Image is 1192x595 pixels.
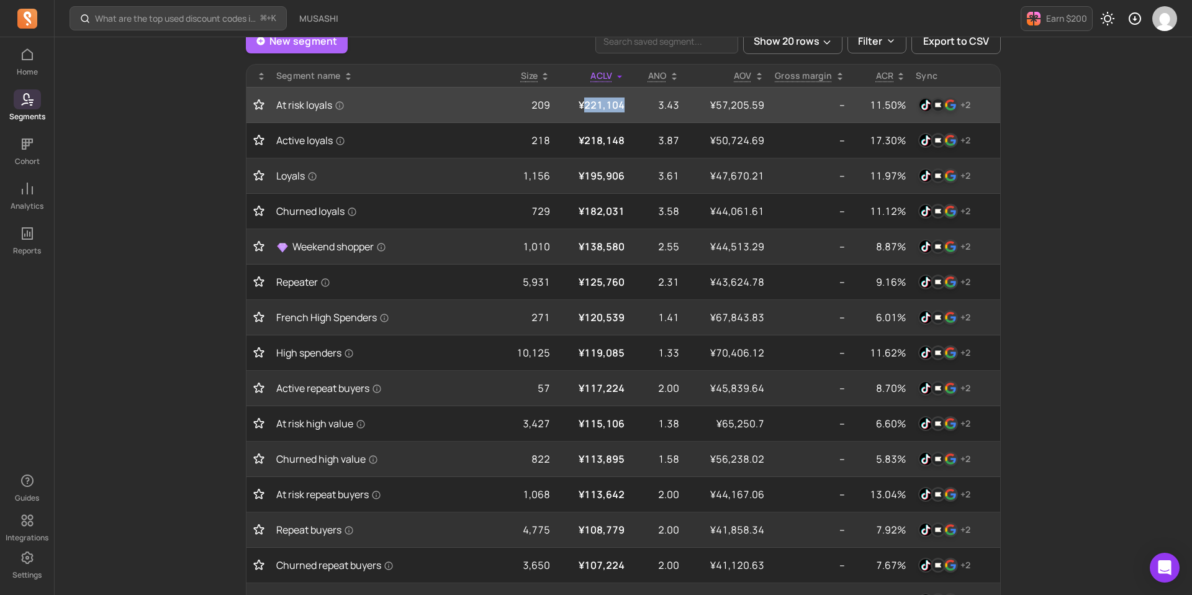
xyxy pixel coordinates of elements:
[560,310,625,325] p: ¥120,539
[502,416,550,431] p: 3,427
[502,168,550,183] p: 1,156
[276,70,492,82] div: Segment name
[299,12,338,25] span: MUSASHI
[916,484,973,504] button: tiktokklaviyogoogle+2
[918,487,933,502] img: tiktok
[276,98,345,112] span: At risk loyals
[916,130,973,150] button: tiktokklaviyogoogle+2
[960,524,970,536] p: + 2
[918,98,933,112] img: tiktok
[560,275,625,289] p: ¥125,760
[916,272,973,292] button: tiktokklaviyogoogle+2
[9,112,45,122] p: Segments
[855,381,906,396] p: 8.70%
[943,345,958,360] img: google
[931,522,946,537] img: klaviyo
[276,310,492,325] a: French High Spenders
[648,70,667,81] span: ANO
[774,345,845,360] p: --
[251,559,266,571] button: Toggle favorite
[960,311,970,324] p: + 2
[855,239,906,254] p: 8.87%
[560,204,625,219] p: ¥182,031
[931,310,946,325] img: klaviyo
[960,170,970,182] p: + 2
[560,487,625,502] p: ¥113,642
[6,533,48,543] p: Integrations
[1095,6,1120,31] button: Toggle dark mode
[774,133,845,148] p: --
[689,168,764,183] p: ¥47,670.21
[960,417,970,430] p: + 2
[560,345,625,360] p: ¥119,085
[855,487,906,502] p: 13.04%
[689,98,764,112] p: ¥57,205.59
[689,204,764,219] p: ¥44,061.61
[918,558,933,573] img: tiktok
[276,487,381,502] span: At risk repeat buyers
[943,98,958,112] img: google
[251,205,266,217] button: Toggle favorite
[276,381,492,396] a: Active repeat buyers
[634,345,679,360] p: 1.33
[590,70,612,81] span: ACLV
[15,493,39,503] p: Guides
[502,310,550,325] p: 271
[931,239,946,254] img: klaviyo
[246,29,348,53] a: New segment
[634,558,679,573] p: 2.00
[775,70,833,82] p: Gross margin
[774,275,845,289] p: --
[276,452,378,466] span: Churned high value
[1046,12,1087,25] p: Earn $200
[774,168,845,183] p: --
[774,98,845,112] p: --
[774,381,845,396] p: --
[943,133,958,148] img: google
[276,133,345,148] span: Active loyals
[634,522,679,537] p: 2.00
[11,201,43,211] p: Analytics
[774,310,845,325] p: --
[774,452,845,466] p: --
[855,133,906,148] p: 17.30%
[855,275,906,289] p: 9.16%
[276,133,492,148] a: Active loyals
[916,307,973,327] button: tiktokklaviyogoogle+2
[858,34,882,48] p: Filter
[502,98,550,112] p: 209
[855,168,906,183] p: 11.97%
[960,347,970,359] p: + 2
[1150,553,1180,583] div: Open Intercom Messenger
[276,239,492,254] a: Weekend shopper
[916,95,973,115] button: tiktokklaviyogoogle+2
[847,29,906,53] button: Filter
[595,29,738,53] input: search
[502,204,550,219] p: 729
[276,275,330,289] span: Repeater
[251,170,266,182] button: Toggle favorite
[560,416,625,431] p: ¥115,106
[918,275,933,289] img: tiktok
[276,98,492,112] a: At risk loyals
[560,558,625,573] p: ¥107,224
[774,204,845,219] p: --
[916,237,973,257] button: tiktokklaviyogoogle+2
[960,488,970,501] p: + 2
[560,168,625,183] p: ¥195,906
[931,381,946,396] img: klaviyo
[916,166,973,186] button: tiktokklaviyogoogle+2
[502,345,550,360] p: 10,125
[918,345,933,360] img: tiktok
[12,570,42,580] p: Settings
[251,347,266,359] button: Toggle favorite
[251,488,266,501] button: Toggle favorite
[634,204,679,219] p: 3.58
[931,487,946,502] img: klaviyo
[292,239,386,254] span: Weekend shopper
[960,134,970,147] p: + 2
[15,157,40,166] p: Cohort
[931,133,946,148] img: klaviyo
[276,310,389,325] span: French High Spenders
[918,416,933,431] img: tiktok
